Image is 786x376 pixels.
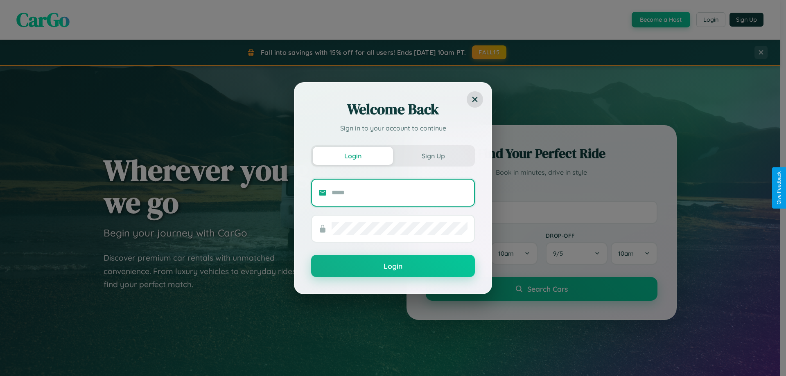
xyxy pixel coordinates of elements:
[776,171,782,205] div: Give Feedback
[311,255,475,277] button: Login
[313,147,393,165] button: Login
[311,99,475,119] h2: Welcome Back
[393,147,473,165] button: Sign Up
[311,123,475,133] p: Sign in to your account to continue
